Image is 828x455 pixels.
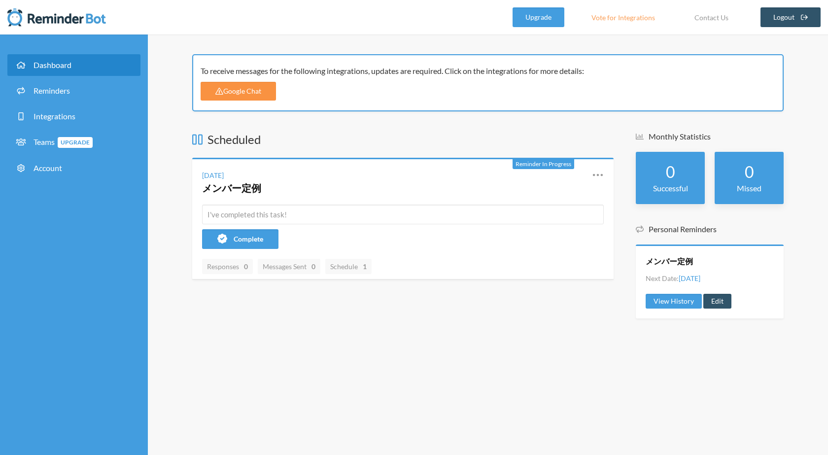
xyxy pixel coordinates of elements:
span: Teams [34,137,93,146]
a: Integrations [7,105,140,127]
span: Reminder In Progress [516,160,571,168]
strong: 0 [311,261,315,272]
a: メンバー定例 [202,182,261,194]
strong: 1 [363,261,367,272]
span: Messages Sent [263,262,315,271]
input: I've completed this task! [202,205,604,224]
span: Complete [234,235,263,243]
a: Contact Us [682,7,741,27]
strong: 0 [244,261,248,272]
span: Dashboard [34,60,71,70]
div: [DATE] [202,170,224,180]
span: Account [34,163,62,173]
a: Vote for Integrations [579,7,667,27]
a: Schedule1 [325,259,372,274]
a: TeamsUpgrade [7,131,140,153]
a: Account [7,157,140,179]
a: Dashboard [7,54,140,76]
span: Integrations [34,111,75,121]
a: Reminders [7,80,140,102]
a: Messages Sent0 [258,259,320,274]
strong: 0 [666,162,675,181]
a: Google Chat [201,82,276,101]
strong: 0 [745,162,754,181]
div: To receive messages for the following integrations, updates are required. Click on the integratio... [201,65,768,77]
a: メンバー定例 [646,256,693,267]
span: [DATE] [679,274,700,282]
p: Successful [646,182,695,194]
h5: Personal Reminders [636,224,784,235]
button: Complete [202,229,278,249]
li: Next Date: [646,273,700,283]
span: Reminders [34,86,70,95]
p: Missed [724,182,774,194]
img: Reminder Bot [7,7,106,27]
a: View History [646,294,702,309]
h3: Scheduled [192,131,614,148]
span: Schedule [330,262,367,271]
a: Logout [760,7,821,27]
h5: Monthly Statistics [636,131,784,142]
a: Edit [703,294,731,309]
span: Upgrade [58,137,93,148]
span: Responses [207,262,248,271]
a: Responses0 [202,259,253,274]
a: Upgrade [513,7,564,27]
